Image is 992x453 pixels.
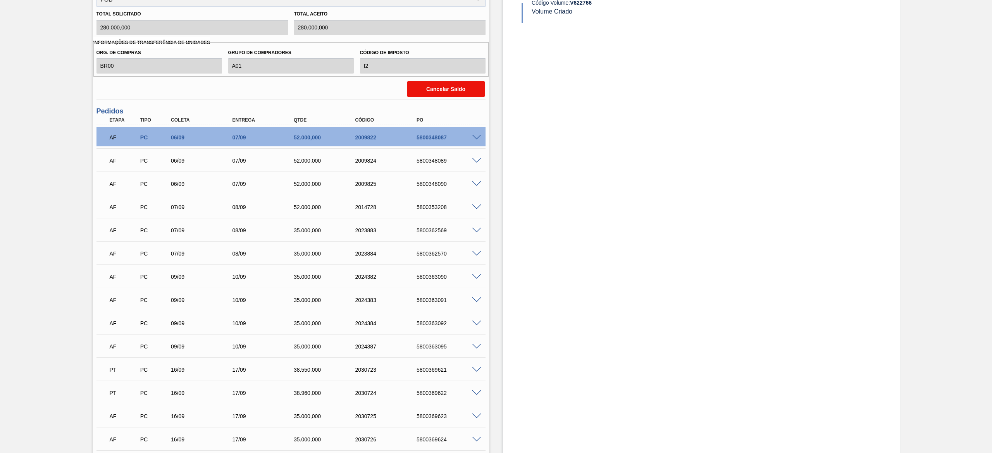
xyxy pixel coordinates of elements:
p: AF [110,436,139,443]
div: 52.000,000 [292,204,362,210]
div: 10/09/2025 [230,297,300,303]
div: 5800362570 [415,251,485,257]
div: 5800362569 [415,227,485,233]
div: Aguardando Faturamento [108,268,141,285]
div: Aguardando Faturamento [108,199,141,216]
div: Aguardando Faturamento [108,129,141,146]
div: 06/09/2025 [169,134,239,141]
div: Aguardando Faturamento [108,292,141,309]
div: 16/09/2025 [169,367,239,373]
div: 09/09/2025 [169,343,239,350]
div: Entrega [230,117,300,123]
div: 5800348090 [415,181,485,187]
p: AF [110,320,139,326]
p: AF [110,204,139,210]
div: 5800363092 [415,320,485,326]
div: 2030725 [353,413,423,419]
label: Grupo de Compradores [228,47,354,58]
div: 2024383 [353,297,423,303]
div: 35.000,000 [292,436,362,443]
div: 2030726 [353,436,423,443]
div: Aguardando Faturamento [108,175,141,192]
div: 5800369624 [415,436,485,443]
div: 5800363091 [415,297,485,303]
div: Pedido de Compra [138,134,172,141]
div: 35.000,000 [292,251,362,257]
div: 06/09/2025 [169,181,239,187]
div: 2014728 [353,204,423,210]
div: 35.000,000 [292,320,362,326]
div: 06/09/2025 [169,158,239,164]
div: Pedido de Compra [138,204,172,210]
div: 07/09/2025 [169,204,239,210]
div: 35.000,000 [292,274,362,280]
div: 07/09/2025 [169,227,239,233]
div: 35.000,000 [292,343,362,350]
div: 5800369623 [415,413,485,419]
div: 5800363090 [415,274,485,280]
div: 17/09/2025 [230,413,300,419]
div: Aguardando Faturamento [108,431,141,448]
div: Coleta [169,117,239,123]
div: 2023883 [353,227,423,233]
div: 2009822 [353,134,423,141]
div: Pedido de Compra [138,297,172,303]
div: 2024382 [353,274,423,280]
div: PO [415,117,485,123]
div: Aguardando Faturamento [108,338,141,355]
div: Pedido de Compra [138,227,172,233]
div: 2023884 [353,251,423,257]
div: 17/09/2025 [230,436,300,443]
div: 07/09/2025 [169,251,239,257]
div: Pedido de Compra [138,274,172,280]
div: 09/09/2025 [169,320,239,326]
div: 52.000,000 [292,158,362,164]
div: 16/09/2025 [169,413,239,419]
div: 17/09/2025 [230,367,300,373]
div: Aguardando Faturamento [108,408,141,425]
div: 52.000,000 [292,134,362,141]
p: PT [110,367,139,373]
div: 38.550,000 [292,367,362,373]
p: AF [110,413,139,419]
div: 2030723 [353,367,423,373]
div: 07/09/2025 [230,181,300,187]
div: Aguardando Faturamento [108,152,141,169]
p: AF [110,134,139,141]
div: 10/09/2025 [230,274,300,280]
label: Org. de Compras [96,47,222,58]
div: 07/09/2025 [230,158,300,164]
p: PT [110,390,139,396]
div: 38.960,000 [292,390,362,396]
div: 5800369622 [415,390,485,396]
p: AF [110,297,139,303]
div: Pedido de Compra [138,436,172,443]
p: AF [110,181,139,187]
p: AF [110,251,139,257]
div: Aguardando Faturamento [108,245,141,262]
div: Qtde [292,117,362,123]
div: 35.000,000 [292,227,362,233]
div: Pedido de Compra [138,413,172,419]
div: Aguardando Faturamento [108,222,141,239]
div: Pedido de Compra [138,158,172,164]
div: Pedido de Compra [138,320,172,326]
div: Código [353,117,423,123]
div: 5800348089 [415,158,485,164]
div: 09/09/2025 [169,274,239,280]
div: Tipo [138,117,172,123]
div: 08/09/2025 [230,204,300,210]
p: AF [110,274,139,280]
label: Total Solicitado [96,9,288,20]
div: 2030724 [353,390,423,396]
div: 5800353208 [415,204,485,210]
div: Pedido de Compra [138,343,172,350]
p: AF [110,158,139,164]
div: 52.000,000 [292,181,362,187]
div: 35.000,000 [292,413,362,419]
div: 2009825 [353,181,423,187]
div: 5800369621 [415,367,485,373]
div: Pedido em Trânsito [108,361,141,378]
div: 17/09/2025 [230,390,300,396]
div: 10/09/2025 [230,320,300,326]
